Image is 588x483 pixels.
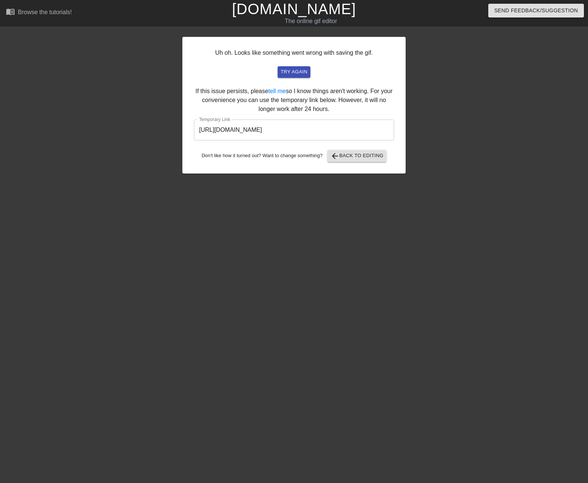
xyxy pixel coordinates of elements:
button: Send Feedback/Suggestion [488,4,584,18]
span: arrow_back [330,152,339,161]
a: tell me [268,88,286,94]
span: Send Feedback/Suggestion [494,6,578,15]
div: Browse the tutorials! [18,9,72,15]
div: Don't like how it turned out? Want to change something? [194,150,394,162]
input: bare [194,120,394,140]
span: try again [281,68,307,76]
div: Uh oh. Looks like something went wrong with saving the gif. If this issue persists, please so I k... [182,37,406,174]
div: The online gif editor [200,17,422,26]
button: try again [278,66,310,78]
button: Back to Editing [327,150,387,162]
a: Browse the tutorials! [6,7,72,19]
span: Back to Editing [330,152,384,161]
span: menu_book [6,7,15,16]
a: [DOMAIN_NAME] [232,1,356,17]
